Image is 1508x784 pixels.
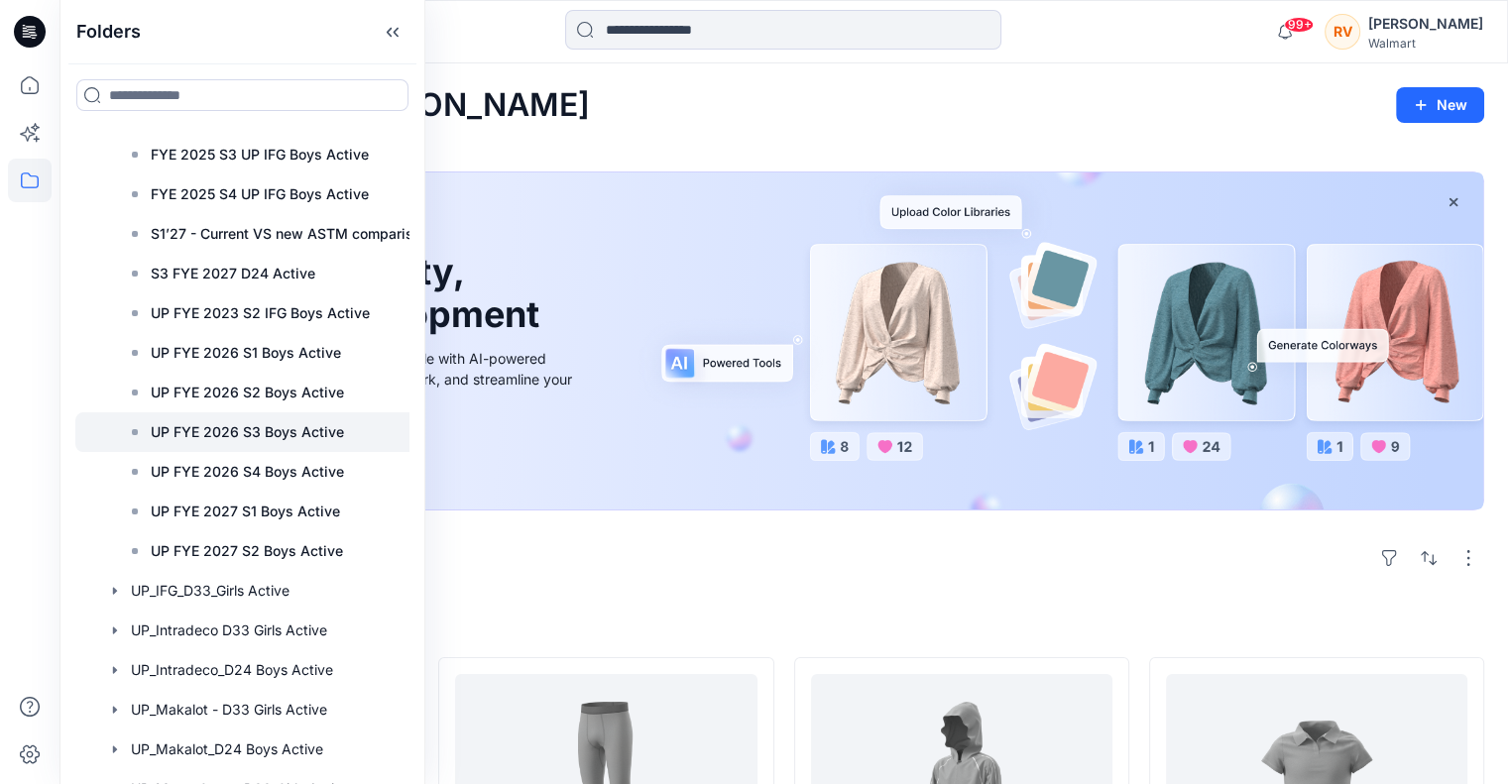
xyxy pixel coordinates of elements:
[1368,36,1483,51] div: Walmart
[151,539,343,563] p: UP FYE 2027 S2 Boys Active
[151,301,370,325] p: UP FYE 2023 S2 IFG Boys Active
[151,182,369,206] p: FYE 2025 S4 UP IFG Boys Active
[151,262,315,285] p: S3 FYE 2027 D24 Active
[151,500,340,523] p: UP FYE 2027 S1 Boys Active
[83,614,1484,637] h4: Styles
[1368,12,1483,36] div: [PERSON_NAME]
[1284,17,1314,33] span: 99+
[151,222,429,246] p: S1’27 - Current VS new ASTM comparison
[1396,87,1484,123] button: New
[151,341,341,365] p: UP FYE 2026 S1 Boys Active
[151,420,344,444] p: UP FYE 2026 S3 Boys Active
[151,143,369,167] p: FYE 2025 S3 UP IFG Boys Active
[1325,14,1360,50] div: RV
[151,381,344,404] p: UP FYE 2026 S2 Boys Active
[151,460,344,484] p: UP FYE 2026 S4 Boys Active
